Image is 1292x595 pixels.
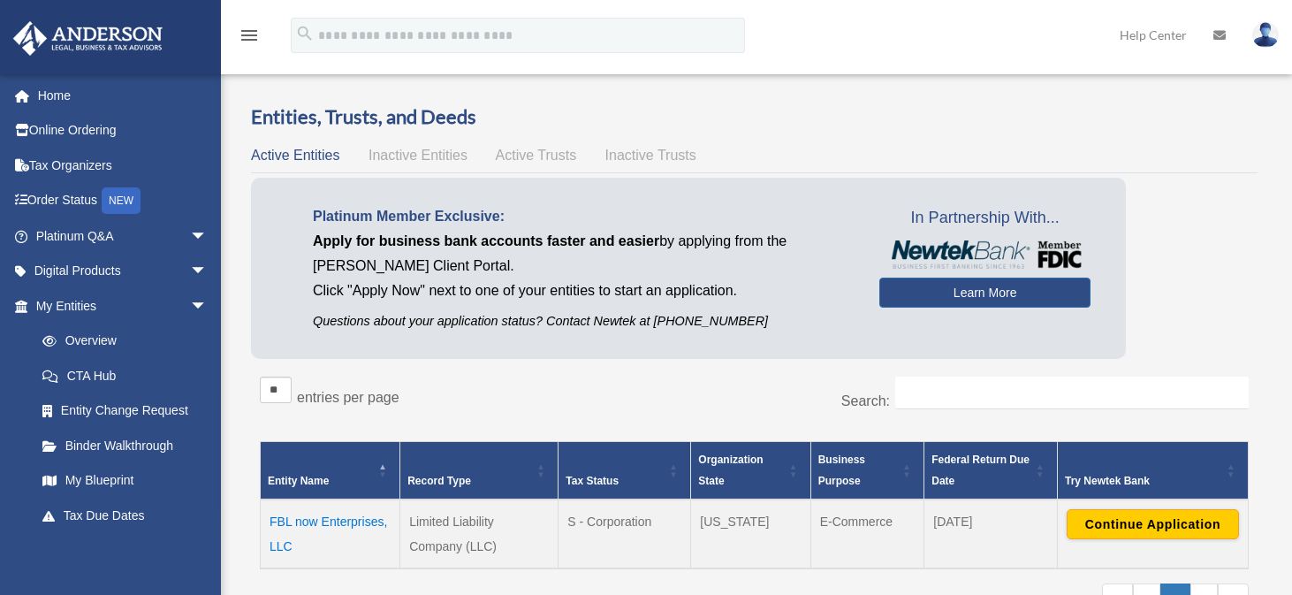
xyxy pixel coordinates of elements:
[931,454,1030,487] span: Federal Return Due Date
[879,204,1091,233] span: In Partnership With...
[25,498,225,533] a: Tax Due Dates
[25,358,225,393] a: CTA Hub
[12,218,234,254] a: Platinum Q&Aarrow_drop_down
[313,229,853,278] p: by applying from the [PERSON_NAME] Client Portal.
[102,187,141,214] div: NEW
[924,500,1058,568] td: [DATE]
[559,442,691,500] th: Tax Status: Activate to sort
[261,442,400,500] th: Entity Name: Activate to invert sorting
[25,324,217,359] a: Overview
[12,254,234,289] a: Digital Productsarrow_drop_down
[8,21,168,56] img: Anderson Advisors Platinum Portal
[559,500,691,568] td: S - Corporation
[407,475,471,487] span: Record Type
[698,454,763,487] span: Organization State
[313,204,853,229] p: Platinum Member Exclusive:
[190,533,225,569] span: arrow_drop_down
[12,533,234,568] a: My [PERSON_NAME] Teamarrow_drop_down
[818,454,865,487] span: Business Purpose
[239,25,260,46] i: menu
[251,103,1258,131] h3: Entities, Trusts, and Deeds
[605,148,696,163] span: Inactive Trusts
[1065,470,1221,492] div: Try Newtek Bank
[313,310,853,332] p: Questions about your application status? Contact Newtek at [PHONE_NUMBER]
[400,500,559,568] td: Limited Liability Company (LLC)
[888,240,1082,269] img: NewtekBankLogoSM.png
[841,393,890,408] label: Search:
[261,500,400,568] td: FBL now Enterprises, LLC
[12,78,234,113] a: Home
[190,288,225,324] span: arrow_drop_down
[691,442,810,500] th: Organization State: Activate to sort
[25,428,225,463] a: Binder Walkthrough
[12,148,234,183] a: Tax Organizers
[313,278,853,303] p: Click "Apply Now" next to one of your entities to start an application.
[496,148,577,163] span: Active Trusts
[12,183,234,219] a: Order StatusNEW
[295,24,315,43] i: search
[25,463,225,499] a: My Blueprint
[239,31,260,46] a: menu
[691,500,810,568] td: [US_STATE]
[12,288,225,324] a: My Entitiesarrow_drop_down
[810,442,924,500] th: Business Purpose: Activate to sort
[566,475,619,487] span: Tax Status
[251,148,339,163] span: Active Entities
[25,393,225,429] a: Entity Change Request
[190,218,225,255] span: arrow_drop_down
[1067,509,1239,539] button: Continue Application
[810,500,924,568] td: E-Commerce
[313,233,659,248] span: Apply for business bank accounts faster and easier
[190,254,225,290] span: arrow_drop_down
[297,390,399,405] label: entries per page
[369,148,467,163] span: Inactive Entities
[268,475,329,487] span: Entity Name
[12,113,234,149] a: Online Ordering
[879,278,1091,308] a: Learn More
[400,442,559,500] th: Record Type: Activate to sort
[1252,22,1279,48] img: User Pic
[924,442,1058,500] th: Federal Return Due Date: Activate to sort
[1057,442,1248,500] th: Try Newtek Bank : Activate to sort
